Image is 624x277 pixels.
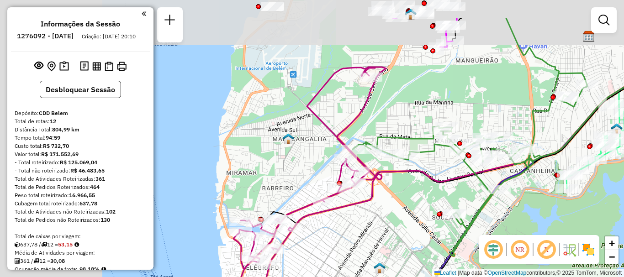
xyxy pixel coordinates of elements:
a: Zoom in [605,236,619,250]
a: Nova sessão e pesquisa [161,11,179,31]
h4: Informações da Sessão [41,20,120,28]
button: Visualizar Romaneio [103,60,115,73]
button: Desbloquear Sessão [40,81,121,98]
div: Distância Total: [15,125,146,134]
span: | [458,270,459,276]
div: Atividade não roteirizada - MERC DO SEU ZE [261,2,284,11]
strong: 361 [95,175,105,182]
div: Depósito: [15,109,146,117]
div: Custo total: [15,142,146,150]
img: Exibir/Ocultar setores [581,242,596,257]
button: Centralizar mapa no depósito ou ponto de apoio [45,59,58,73]
div: - Total não roteirizado: [15,167,146,175]
a: Exibir filtros [595,11,613,29]
button: Exibir sessão original [32,59,45,73]
div: Valor total: [15,150,146,158]
strong: 98,18% [79,266,100,272]
span: Ocultar deslocamento [482,239,504,261]
div: Tempo total: [15,134,146,142]
img: Warecloud Guanabara [611,123,623,135]
button: Logs desbloquear sessão [78,59,90,73]
img: 401 UDC Full Pedreira [374,262,386,274]
em: Média calculada utilizando a maior ocupação (%Peso ou %Cubagem) de cada rota da sessão. Rotas cro... [101,267,106,272]
strong: 637,78 [79,200,97,207]
div: Média de Atividades por viagem: [15,249,146,257]
strong: 16.966,55 [69,192,95,199]
button: Visualizar relatório de Roteirização [90,60,103,72]
i: Meta Caixas/viagem: 180,53 Diferença: -127,38 [74,242,79,247]
i: Total de rotas [41,242,47,247]
span: + [609,237,615,249]
strong: 30,08 [50,257,65,264]
strong: 464 [90,183,100,190]
div: 361 / 12 = [15,257,146,265]
span: Exibir rótulo [535,239,557,261]
button: Painel de Sugestão [58,59,71,73]
img: CDI Belem [583,31,595,42]
a: Clique aqui para minimizar o painel [142,8,146,19]
img: Fluxo de ruas [562,242,576,257]
strong: R$ 732,70 [43,142,69,149]
strong: 804,99 km [52,126,79,133]
div: 637,78 / 12 = [15,240,146,249]
h6: 1276092 - [DATE] [17,32,74,40]
strong: 130 [100,216,110,223]
a: OpenStreetMap [488,270,527,276]
div: Map data © contributors,© 2025 TomTom, Microsoft [432,269,624,277]
img: Warecloud Benguí [405,8,417,20]
strong: R$ 46.483,65 [70,167,105,174]
a: Zoom out [605,250,619,264]
strong: R$ 125.069,04 [60,159,97,166]
span: − [609,251,615,262]
strong: 102 [106,208,116,215]
i: Total de rotas [33,258,39,264]
div: Atividade não roteirizada - MERCANTIL BOM PRECO [371,1,394,10]
strong: 12 [50,118,56,125]
i: Cubagem total roteirizado [15,242,20,247]
img: Warecloud Maracangalha [282,133,294,145]
span: Ocupação média da frota: [15,266,78,272]
div: Total de caixas por viagem: [15,232,146,240]
span: Ocultar NR [509,239,531,261]
div: Total de Atividades não Roteirizadas: [15,208,146,216]
strong: CDD Belem [39,110,68,116]
div: Peso total roteirizado: [15,191,146,199]
strong: 94:59 [46,134,60,141]
div: Total de Pedidos Roteirizados: [15,183,146,191]
strong: R$ 171.552,69 [41,151,79,157]
strong: 53,15 [58,241,73,248]
div: Total de Atividades Roteirizadas: [15,175,146,183]
div: Cubagem total roteirizado: [15,199,146,208]
a: Leaflet [434,270,456,276]
div: Total de Pedidos não Roteirizados: [15,216,146,224]
div: - Total roteirizado: [15,158,146,167]
div: Total de rotas: [15,117,146,125]
button: Imprimir Rotas [115,60,128,73]
i: Total de Atividades [15,258,20,264]
div: Criação: [DATE] 20:10 [78,32,139,41]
